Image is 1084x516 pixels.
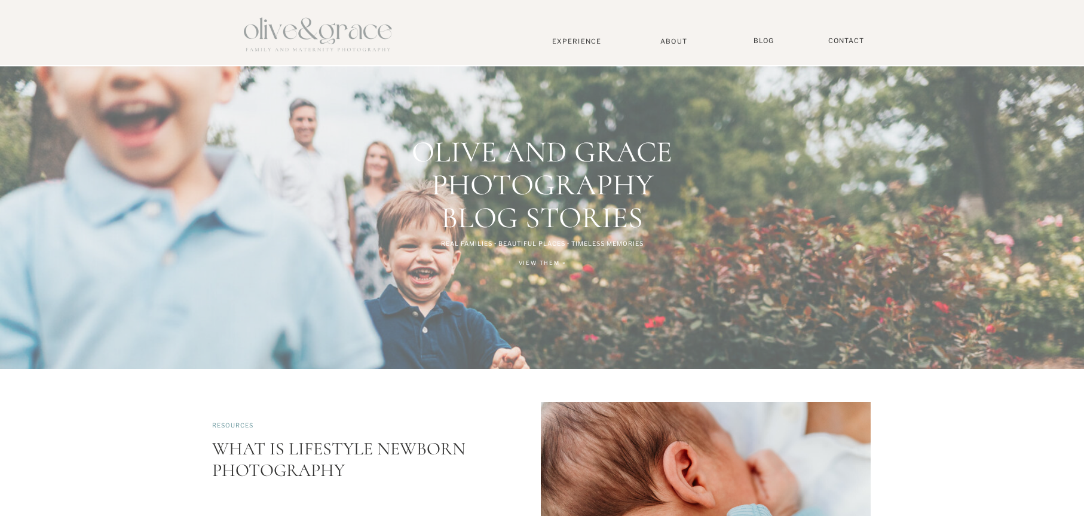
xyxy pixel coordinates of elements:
[212,438,466,481] a: What is Lifestyle Newborn Photography
[822,36,870,45] a: Contact
[656,37,692,45] a: About
[749,36,779,45] a: BLOG
[212,422,253,429] a: Resources
[377,240,707,247] p: Real families • beautiful places • Timeless Memories
[537,37,616,45] a: Experience
[485,258,599,271] a: View Them >
[402,136,682,200] h1: Olive and Grace Photography Blog Stories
